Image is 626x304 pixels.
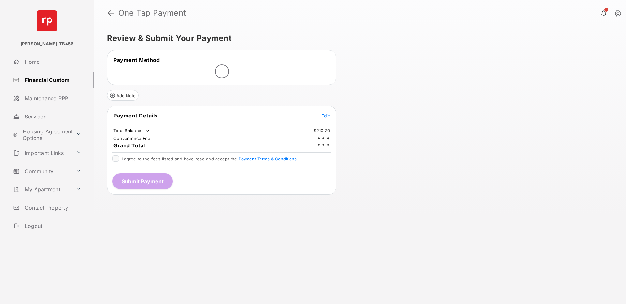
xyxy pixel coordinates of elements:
[112,173,173,189] button: Submit Payment
[10,145,73,161] a: Important Links
[113,112,158,119] span: Payment Details
[10,54,94,70] a: Home
[37,10,57,31] img: svg+xml;base64,PHN2ZyB4bWxucz0iaHR0cDovL3d3dy53My5vcmcvMjAwMC9zdmciIHdpZHRoPSI2NCIgaGVpZ2h0PSI2NC...
[10,218,94,234] a: Logout
[113,142,145,149] span: Grand Total
[10,182,73,197] a: My Apartment
[10,163,73,179] a: Community
[10,127,73,143] a: Housing Agreement Options
[10,90,94,106] a: Maintenance PPP
[321,112,330,119] button: Edit
[321,113,330,118] span: Edit
[122,156,297,161] span: I agree to the fees listed and have read and accept the
[113,128,151,134] td: Total Balance
[113,57,160,63] span: Payment Method
[313,128,330,133] td: $210.70
[10,72,94,88] a: Financial Custom
[239,156,297,161] button: I agree to the fees listed and have read and accept the
[113,135,151,141] td: Convenience Fee
[118,9,186,17] strong: One Tap Payment
[10,200,94,215] a: Contact Property
[21,41,74,47] p: [PERSON_NAME]-TB456
[107,35,608,42] h5: Review & Submit Your Payment
[10,109,94,124] a: Services
[107,90,139,101] button: Add Note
